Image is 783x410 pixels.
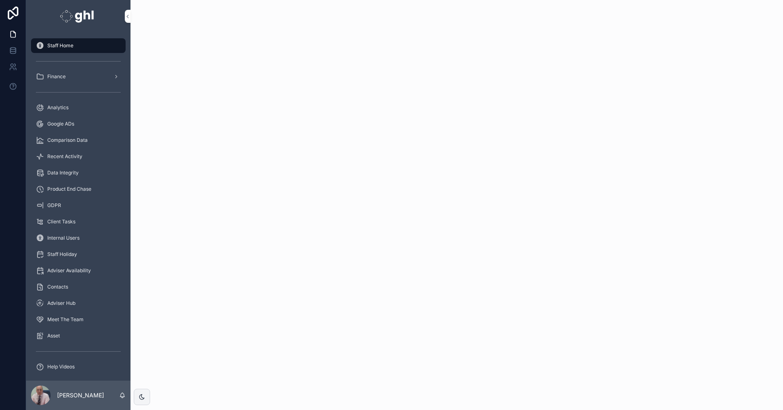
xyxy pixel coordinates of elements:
span: Comparison Data [47,137,88,143]
a: Asset [31,328,126,343]
a: Analytics [31,100,126,115]
a: Client Tasks [31,214,126,229]
span: Adviser Hub [47,300,75,306]
span: Meet The Team [47,316,84,323]
span: Finance [47,73,66,80]
span: Client Tasks [47,218,75,225]
span: Google ADs [47,121,74,127]
span: Product End Chase [47,186,91,192]
a: Recent Activity [31,149,126,164]
span: Contacts [47,284,68,290]
span: Internal Users [47,235,80,241]
a: Meet The Team [31,312,126,327]
span: Help Videos [47,364,75,370]
a: Internal Users [31,231,126,245]
span: Adviser Availability [47,267,91,274]
div: scrollable content [26,33,130,381]
a: Staff Home [31,38,126,53]
a: Adviser Hub [31,296,126,311]
a: Product End Chase [31,182,126,196]
span: GDPR [47,202,61,209]
span: Analytics [47,104,69,111]
a: Data Integrity [31,165,126,180]
a: Comparison Data [31,133,126,148]
a: Google ADs [31,117,126,131]
span: Recent Activity [47,153,82,160]
span: Asset [47,333,60,339]
a: Staff Holiday [31,247,126,262]
a: Finance [31,69,126,84]
span: Staff Holiday [47,251,77,258]
span: Staff Home [47,42,73,49]
a: Adviser Availability [31,263,126,278]
span: Data Integrity [47,170,79,176]
a: GDPR [31,198,126,213]
a: Contacts [31,280,126,294]
p: [PERSON_NAME] [57,391,104,399]
a: Help Videos [31,359,126,374]
img: App logo [60,10,96,23]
